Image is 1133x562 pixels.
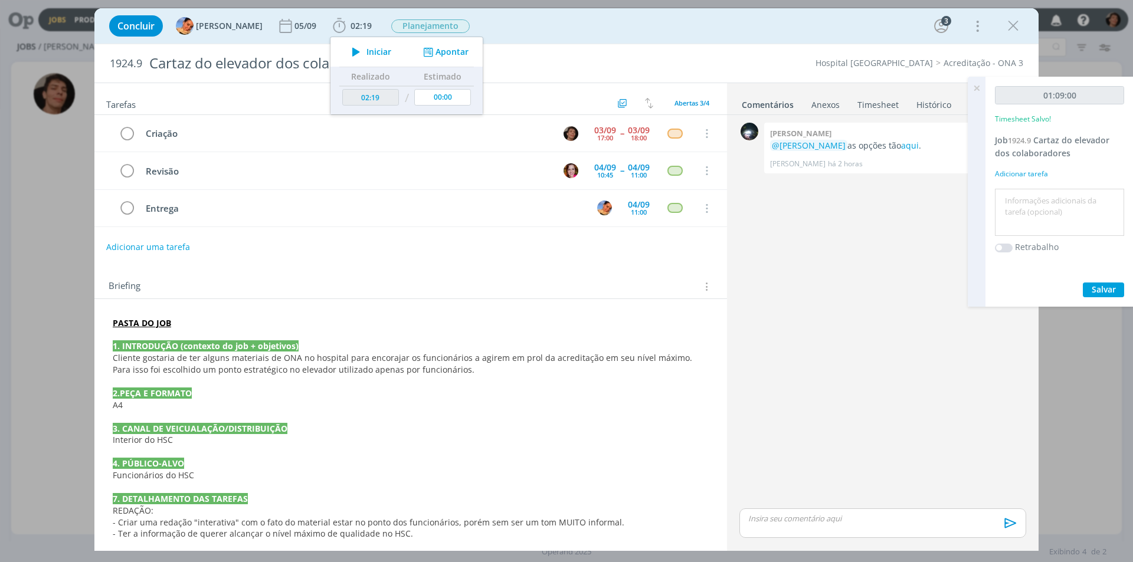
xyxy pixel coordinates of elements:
[631,209,647,215] div: 11:00
[941,16,951,26] div: 3
[113,458,184,469] strong: 4. PÚBLICO-ALVO
[770,128,831,139] b: [PERSON_NAME]
[420,46,469,58] button: Apontar
[113,340,299,351] strong: 1. INTRODUÇÃO (contexto do job + objetivos)
[995,134,1109,159] span: Cartaz do elevador dos colaboradores
[109,279,140,294] span: Briefing
[411,67,474,86] th: Estimado
[330,37,483,115] ul: 02:19
[391,19,470,33] span: Planejamento
[113,317,171,328] a: PASTA DO JOB
[1015,241,1059,253] label: Retrabalho
[113,517,624,528] span: - Criar uma redação "interativa" com o fato do material estar no ponto dos funcionários, porém se...
[995,134,1109,159] a: Job1924.9Cartaz do elevador dos colaboradores
[402,86,412,110] td: /
[106,96,136,110] span: Tarefas
[294,22,319,30] div: 05/09
[901,140,919,151] a: aqui
[811,99,840,111] div: Anexos
[106,236,191,258] button: Adicionar uma tarefa
[113,493,248,504] strong: 7. DETALHAMENTO DAS TAREFAS
[944,57,1023,68] a: Acreditação - ONA 3
[597,134,613,141] div: 17:00
[816,57,933,68] a: Hospital [GEOGRAPHIC_DATA]
[345,44,392,60] button: Iniciar
[857,94,899,111] a: Timesheet
[628,126,650,134] div: 03/09
[628,163,650,172] div: 04/09
[597,172,613,178] div: 10:45
[995,114,1051,124] p: Timesheet Salvo!
[770,159,826,169] p: [PERSON_NAME]
[366,48,391,56] span: Iniciar
[176,17,263,35] button: L[PERSON_NAME]
[916,94,952,111] a: Histórico
[828,159,863,169] span: há 2 horas
[620,129,624,137] span: --
[113,469,194,481] span: Funcionários do HSC
[741,94,794,111] a: Comentários
[594,163,616,172] div: 04/09
[117,21,155,31] span: Concluir
[772,140,846,151] span: @[PERSON_NAME]
[628,201,650,209] div: 04/09
[113,399,123,410] span: A4
[595,199,613,217] button: L
[597,201,612,215] img: L
[351,20,372,31] span: 02:19
[564,126,578,141] img: P
[339,67,402,86] th: Realizado
[932,17,951,35] button: 3
[330,17,375,35] button: 02:19
[562,162,579,179] button: B
[113,505,153,516] span: REDAÇÃO:
[770,140,1019,152] p: as opções tão .
[564,163,578,178] img: B
[113,387,192,399] strong: 2.PEÇA E FORMATO
[110,57,142,70] span: 1924.9
[631,172,647,178] div: 11:00
[562,124,579,142] button: P
[94,8,1039,551] div: dialog
[196,22,263,30] span: [PERSON_NAME]
[140,126,552,141] div: Criação
[176,17,194,35] img: L
[140,164,552,179] div: Revisão
[113,528,413,539] span: - Ter a informação de querer alcançar o nível máximo de qualidade no HSC.
[1083,282,1124,297] button: Salvar
[594,126,616,134] div: 03/09
[645,98,653,109] img: arrow-down-up.svg
[1008,135,1031,146] span: 1924.9
[113,352,695,375] span: Cliente gostaria de ter alguns materiais de ONA no hospital para encorajar os funcionários a agir...
[674,98,709,107] span: Abertas 3/4
[109,15,163,37] button: Concluir
[145,49,638,78] div: Cartaz do elevador dos colaboradores
[1092,284,1116,295] span: Salvar
[391,19,470,34] button: Planejamento
[995,169,1124,179] div: Adicionar tarefa
[113,423,287,434] strong: 3. CANAL DE VEICUALAÇÃO/DISTRIBUIÇÃO
[113,434,173,445] span: Interior do HSC
[620,166,624,175] span: --
[140,201,586,216] div: Entrega
[631,134,647,141] div: 18:00
[741,123,758,140] img: G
